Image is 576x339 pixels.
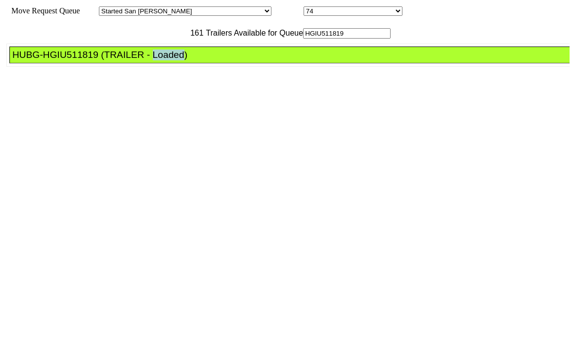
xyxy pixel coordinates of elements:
input: Filter Available Trailers [303,28,391,39]
span: 161 [185,29,204,37]
span: Area [82,6,97,15]
div: HUBG-HGIU511819 (TRAILER - Loaded) [12,49,576,60]
span: Trailers Available for Queue [204,29,304,37]
span: Move Request Queue [6,6,80,15]
span: Location [273,6,302,15]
